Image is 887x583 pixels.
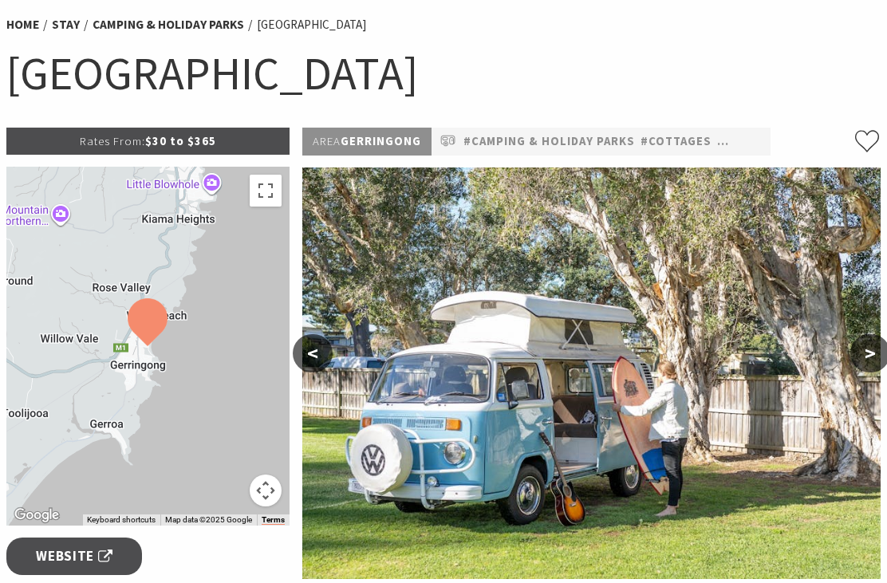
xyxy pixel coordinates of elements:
[6,538,142,575] a: Website
[87,514,156,526] button: Keyboard shortcuts
[165,515,252,524] span: Map data ©2025 Google
[6,43,881,104] h1: [GEOGRAPHIC_DATA]
[80,133,145,148] span: Rates From:
[302,128,432,156] p: Gerringong
[6,17,39,33] a: Home
[10,505,63,526] a: Click to see this area on Google Maps
[262,515,285,525] a: Terms (opens in new tab)
[463,132,635,152] a: #Camping & Holiday Parks
[302,167,881,579] img: Werri Beach Holiday Park, Gerringong
[36,546,112,567] span: Website
[313,133,341,148] span: Area
[250,175,282,207] button: Toggle fullscreen view
[52,17,80,33] a: Stay
[93,17,244,33] a: Camping & Holiday Parks
[10,505,63,526] img: Google
[250,475,282,506] button: Map camera controls
[717,132,808,152] a: #Pet Friendly
[257,15,367,35] li: [GEOGRAPHIC_DATA]
[6,128,290,155] p: $30 to $365
[293,334,333,372] button: <
[641,132,712,152] a: #Cottages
